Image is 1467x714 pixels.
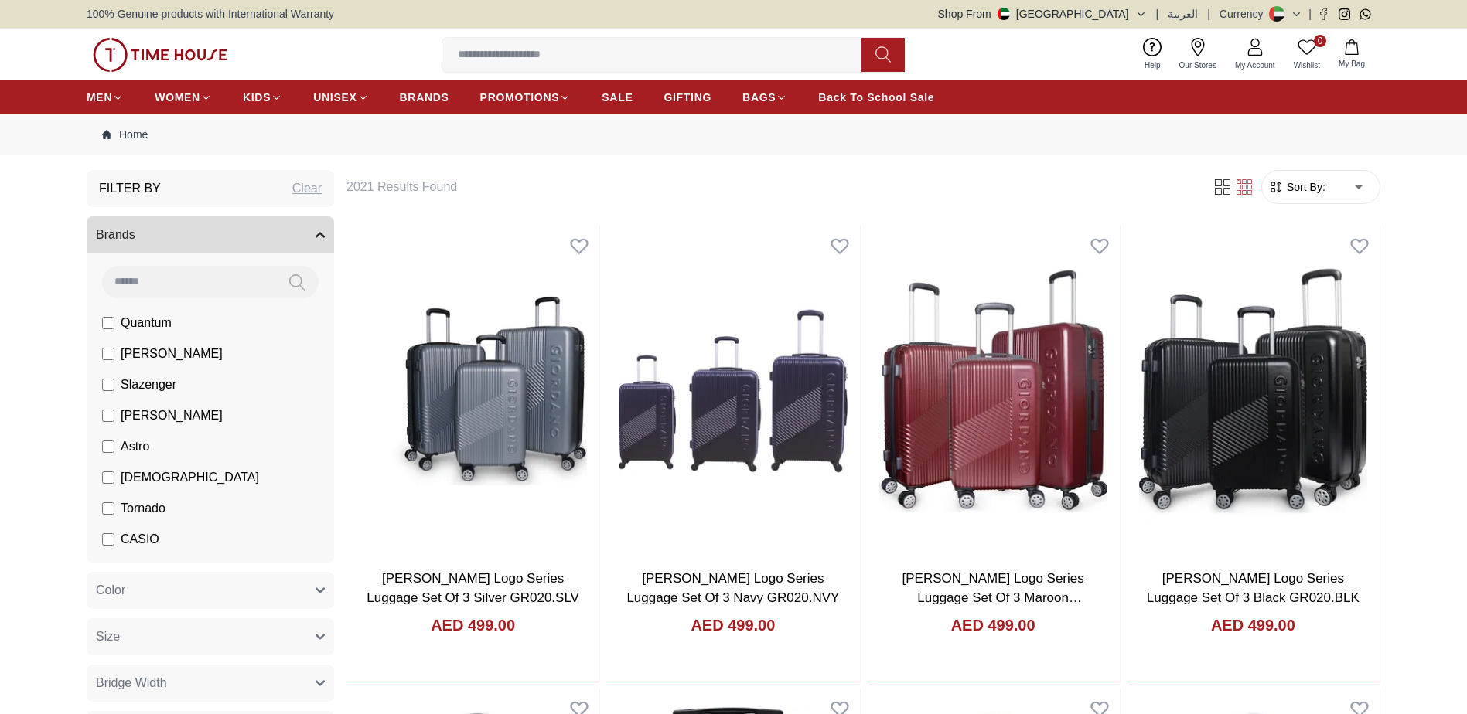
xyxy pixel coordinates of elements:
img: Giordano Logo Series Luggage Set Of 3 Black GR020.BLK [1127,226,1380,556]
button: Size [87,618,334,655]
span: Our Stores [1173,59,1223,71]
button: Shop From[GEOGRAPHIC_DATA] [938,6,1147,22]
a: GIFTING [664,83,711,111]
h6: 2021 Results Found [346,178,1193,196]
h4: AED 499.00 [1211,614,1295,636]
a: BAGS [742,83,787,111]
span: BRANDS [400,90,449,105]
a: [PERSON_NAME] Logo Series Luggage Set Of 3 Silver GR020.SLV [367,571,579,606]
span: 0 [1314,35,1326,47]
a: [PERSON_NAME] Logo Series Luggage Set Of 3 Navy GR020.NVY [626,571,839,606]
span: Wishlist [1288,59,1326,71]
a: [PERSON_NAME] Logo Series Luggage Set Of 3 Black GR020.BLK [1147,571,1360,606]
img: United Arab Emirates [998,8,1010,20]
img: ... [93,38,227,72]
div: Clear [292,179,322,198]
span: Sort By: [1284,179,1325,195]
span: SALE [602,90,633,105]
input: [DEMOGRAPHIC_DATA] [102,471,114,484]
button: Color [87,572,334,609]
h3: Filter By [99,179,161,198]
a: BRANDS [400,83,449,111]
a: Instagram [1339,8,1350,20]
img: Giordano Logo Series Luggage Set Of 3 Navy GR020.NVY [606,226,859,556]
a: Facebook [1318,8,1329,20]
span: Slazenger [121,376,176,394]
span: [PERSON_NAME] [121,406,223,425]
span: 100% Genuine products with International Warranty [87,6,334,22]
a: SALE [602,83,633,111]
a: KIDS [243,83,282,111]
a: MEN [87,83,124,111]
span: | [1207,6,1210,22]
input: [PERSON_NAME] [102,410,114,422]
h4: AED 499.00 [951,614,1035,636]
span: CASIO [121,530,159,549]
button: Sort By: [1268,179,1325,195]
button: Brands [87,216,334,253]
span: PROMOTIONS [480,90,560,105]
span: UNISEX [313,90,357,105]
button: العربية [1168,6,1198,22]
span: GIFTING [664,90,711,105]
h4: AED 499.00 [431,614,515,636]
span: Bridge Width [96,674,167,692]
span: Brands [96,226,135,244]
span: My Account [1229,59,1281,71]
input: Tornado [102,502,114,515]
img: Giordano Logo Series Luggage Set Of 3 Silver GR020.SLV [346,226,599,556]
span: CITIZEN [121,561,169,580]
a: Back To School Sale [818,83,934,111]
span: KIDS [243,90,271,105]
h4: AED 499.00 [691,614,775,636]
a: UNISEX [313,83,368,111]
span: Help [1138,59,1167,71]
a: [PERSON_NAME] Logo Series Luggage Set Of 3 Maroon [MEDICAL_RECORD_NUMBER].MRN [882,571,1110,625]
span: My Bag [1332,58,1371,70]
input: [PERSON_NAME] [102,348,114,360]
button: My Bag [1329,36,1374,73]
span: MEN [87,90,112,105]
a: Our Stores [1170,35,1226,74]
div: Currency [1220,6,1270,22]
input: Slazenger [102,379,114,391]
span: [DEMOGRAPHIC_DATA] [121,468,259,487]
span: [PERSON_NAME] [121,345,223,363]
nav: Breadcrumb [87,114,1380,155]
input: Quantum [102,317,114,329]
input: Astro [102,440,114,453]
a: Help [1135,35,1170,74]
a: WOMEN [155,83,212,111]
button: Bridge Width [87,665,334,702]
span: Astro [121,437,149,456]
input: CASIO [102,533,114,546]
a: Home [102,127,148,142]
span: | [1156,6,1159,22]
span: Color [96,581,125,600]
a: Whatsapp [1360,8,1371,20]
span: Size [96,627,120,646]
span: Quantum [121,314,172,332]
a: 0Wishlist [1284,35,1329,74]
a: PROMOTIONS [480,83,571,111]
img: Giordano Logo Series Luggage Set Of 3 Maroon GR020.MRN [867,226,1120,556]
span: BAGS [742,90,776,105]
span: Tornado [121,499,165,518]
span: Back To School Sale [818,90,934,105]
span: | [1308,6,1312,22]
span: WOMEN [155,90,200,105]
